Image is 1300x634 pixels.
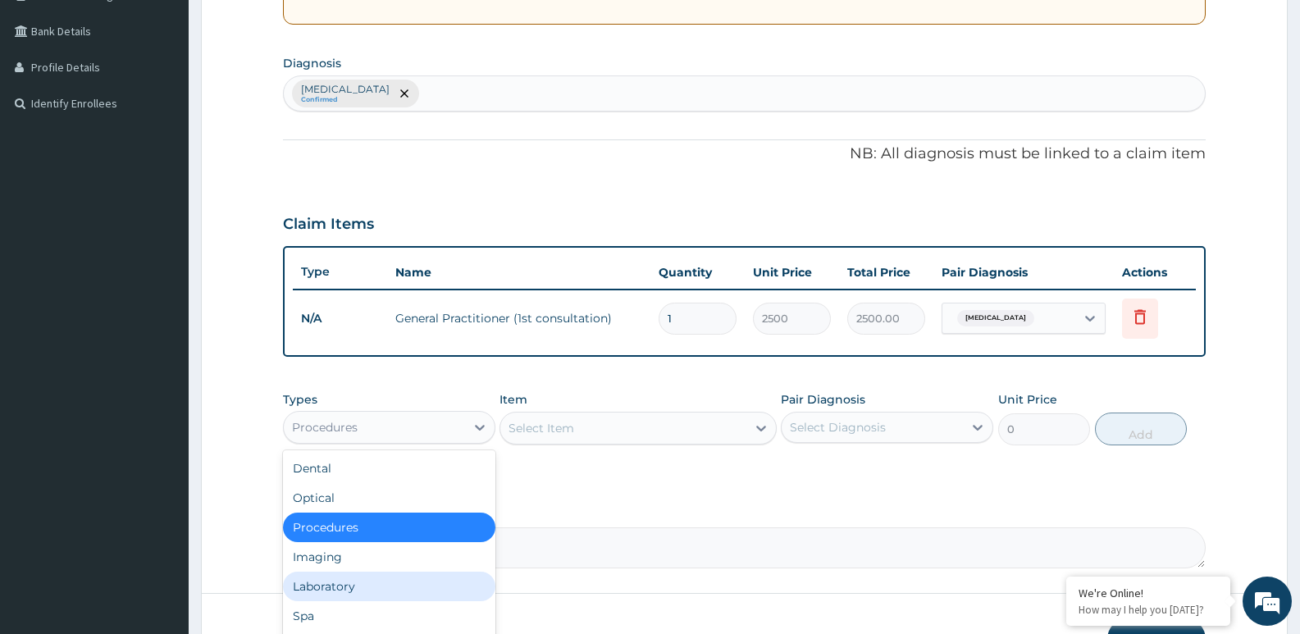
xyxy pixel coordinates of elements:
[957,310,1034,326] span: [MEDICAL_DATA]
[1095,413,1187,445] button: Add
[745,256,839,289] th: Unit Price
[269,8,308,48] div: Minimize live chat window
[283,572,495,601] div: Laboratory
[1114,256,1196,289] th: Actions
[650,256,745,289] th: Quantity
[839,256,933,289] th: Total Price
[8,448,312,505] textarea: Type your message and hit 'Enter'
[781,391,865,408] label: Pair Diagnosis
[283,55,341,71] label: Diagnosis
[293,257,387,287] th: Type
[283,216,374,234] h3: Claim Items
[283,542,495,572] div: Imaging
[790,419,886,436] div: Select Diagnosis
[1079,603,1218,617] p: How may I help you today?
[283,513,495,542] div: Procedures
[998,391,1057,408] label: Unit Price
[387,256,650,289] th: Name
[1079,586,1218,600] div: We're Online!
[387,302,650,335] td: General Practitioner (1st consultation)
[301,83,390,96] p: [MEDICAL_DATA]
[301,96,390,104] small: Confirmed
[292,419,358,436] div: Procedures
[95,207,226,372] span: We're online!
[499,391,527,408] label: Item
[283,393,317,407] label: Types
[293,303,387,334] td: N/A
[283,601,495,631] div: Spa
[30,82,66,123] img: d_794563401_company_1708531726252_794563401
[283,504,1206,518] label: Comment
[283,483,495,513] div: Optical
[509,420,574,436] div: Select Item
[397,86,412,101] span: remove selection option
[283,454,495,483] div: Dental
[85,92,276,113] div: Chat with us now
[283,144,1206,165] p: NB: All diagnosis must be linked to a claim item
[933,256,1114,289] th: Pair Diagnosis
